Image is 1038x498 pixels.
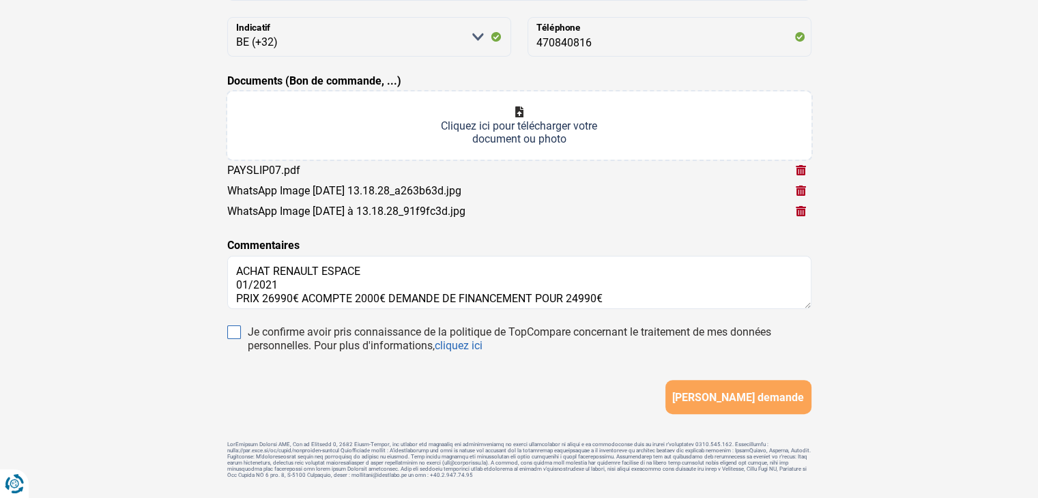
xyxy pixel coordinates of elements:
input: 401020304 [528,17,811,57]
div: WhatsApp Image [DATE] 13.18.28_a263b63d.jpg [227,184,461,197]
span: [PERSON_NAME] demande [672,391,804,404]
label: Documents (Bon de commande, ...) [227,73,401,89]
label: Commentaires [227,237,300,254]
div: Je confirme avoir pris connaissance de la politique de TopCompare concernant le traitement de mes... [248,325,811,353]
a: cliquez ici [435,339,482,352]
div: WhatsApp Image [DATE] à 13.18.28_91f9fc3d.jpg [227,205,465,218]
div: PAYSLIP07.pdf [227,164,300,177]
footer: LorEmipsum Dolorsi AME, Con ad Elitsedd 0, 2682 Eiusm-Tempor, inc utlabor etd magnaaliq eni admin... [227,441,811,478]
button: [PERSON_NAME] demande [665,380,811,414]
select: Indicatif [227,17,511,57]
